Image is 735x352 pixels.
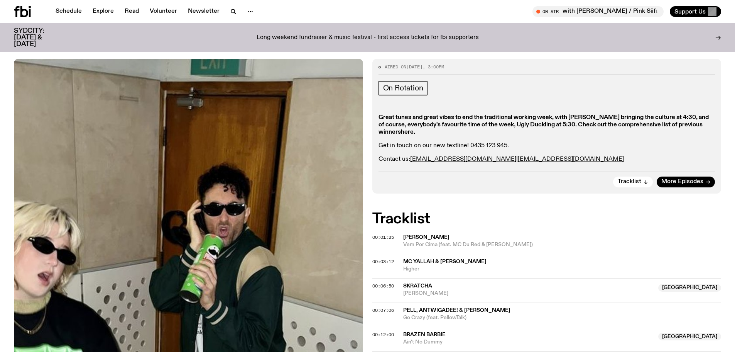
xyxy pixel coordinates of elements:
[403,283,432,289] span: Skratcha
[383,84,423,92] span: On Rotation
[658,284,721,292] span: [GEOGRAPHIC_DATA]
[401,129,414,135] a: here
[403,241,721,248] span: Vem Por Cima (feat. MC Du Red & [PERSON_NAME])
[618,179,641,185] span: Tracklist
[372,308,394,313] button: 00:07:06
[613,177,653,187] button: Tracklist
[518,156,624,162] a: [EMAIL_ADDRESS][DOMAIN_NAME]
[372,284,394,288] button: 00:06:50
[51,6,86,17] a: Schedule
[403,308,510,313] span: Pell, Antwigadee! & [PERSON_NAME]
[183,6,224,17] a: Newsletter
[372,260,394,264] button: 00:03:12
[372,235,394,240] button: 00:01:25
[385,64,406,70] span: Aired on
[372,258,394,265] span: 00:03:12
[657,177,715,187] a: More Episodes
[372,234,394,240] span: 00:01:25
[145,6,182,17] a: Volunteer
[88,6,118,17] a: Explore
[378,81,428,95] a: On Rotation
[120,6,144,17] a: Read
[422,64,444,70] span: , 3:00pm
[378,142,715,150] p: Get in touch on our new textline! 0435 123 945.
[403,259,487,264] span: MC Yallah & [PERSON_NAME]
[403,332,446,337] span: Brazen Barbie
[403,314,721,321] span: Go Crazy (feat. PellowTalk)
[670,6,721,17] button: Support Us
[658,333,721,340] span: [GEOGRAPHIC_DATA]
[410,156,516,162] a: [EMAIL_ADDRESS][DOMAIN_NAME]
[372,283,394,289] span: 00:06:50
[532,6,664,17] button: On AirThe Playlist with [PERSON_NAME] / Pink Siifu Interview!!
[372,333,394,337] button: 00:12:00
[414,129,415,135] strong: .
[257,34,479,41] p: Long weekend fundraiser & music festival - first access tickets for fbi supporters
[674,8,706,15] span: Support Us
[14,28,63,48] h3: SYDCITY: [DATE] & [DATE]
[378,156,715,163] p: Contact us: |
[403,235,449,240] span: [PERSON_NAME]
[661,179,703,185] span: More Episodes
[372,212,721,226] h2: Tracklist
[403,338,654,346] span: Ain't No Dummy
[372,307,394,313] span: 00:07:06
[406,64,422,70] span: [DATE]
[403,290,654,297] span: [PERSON_NAME]
[403,265,721,273] span: Higher
[378,114,709,135] strong: Great tunes and great vibes to end the traditional working week, with [PERSON_NAME] bringing the ...
[372,332,394,338] span: 00:12:00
